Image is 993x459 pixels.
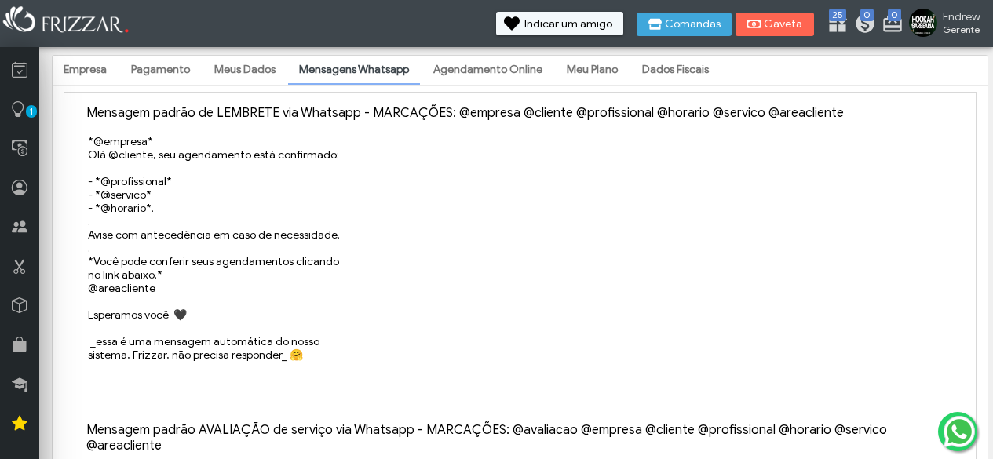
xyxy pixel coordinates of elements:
[288,56,420,83] a: Mensagens Whatsapp
[736,13,814,36] button: Gaveta
[637,13,732,36] button: Comandas
[631,56,720,83] a: Dados Fiscais
[854,13,870,38] a: 0
[827,13,842,38] a: 25
[940,413,978,450] img: whatsapp.png
[888,9,901,21] span: 0
[943,10,980,24] span: Endrew
[524,19,612,30] span: Indicar um amigo
[86,133,342,406] textarea: *@empresa* Olá @cliente, seu agendamento está confirmado: - *@profissional* - *@servico* - *@hora...
[909,9,985,40] a: Endrew Gerente
[665,19,721,30] span: Comandas
[829,9,846,21] span: 25
[86,422,887,454] label: Mensagem padrão AVALIAÇÃO de serviço via Whatsapp - MARCAÇÕES: @avaliacao @empresa @cliente @prof...
[556,56,629,83] a: Meu Plano
[764,19,803,30] span: Gaveta
[882,13,897,38] a: 0
[120,56,201,83] a: Pagamento
[53,56,118,83] a: Empresa
[943,24,980,35] span: Gerente
[860,9,874,21] span: 0
[496,12,623,35] button: Indicar um amigo
[26,105,37,118] span: 1
[203,56,287,83] a: Meus Dados
[86,105,844,121] label: Mensagem padrão de LEMBRETE via Whatsapp - MARCAÇÕES: @empresa @cliente @profissional @horario @s...
[422,56,553,83] a: Agendamento Online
